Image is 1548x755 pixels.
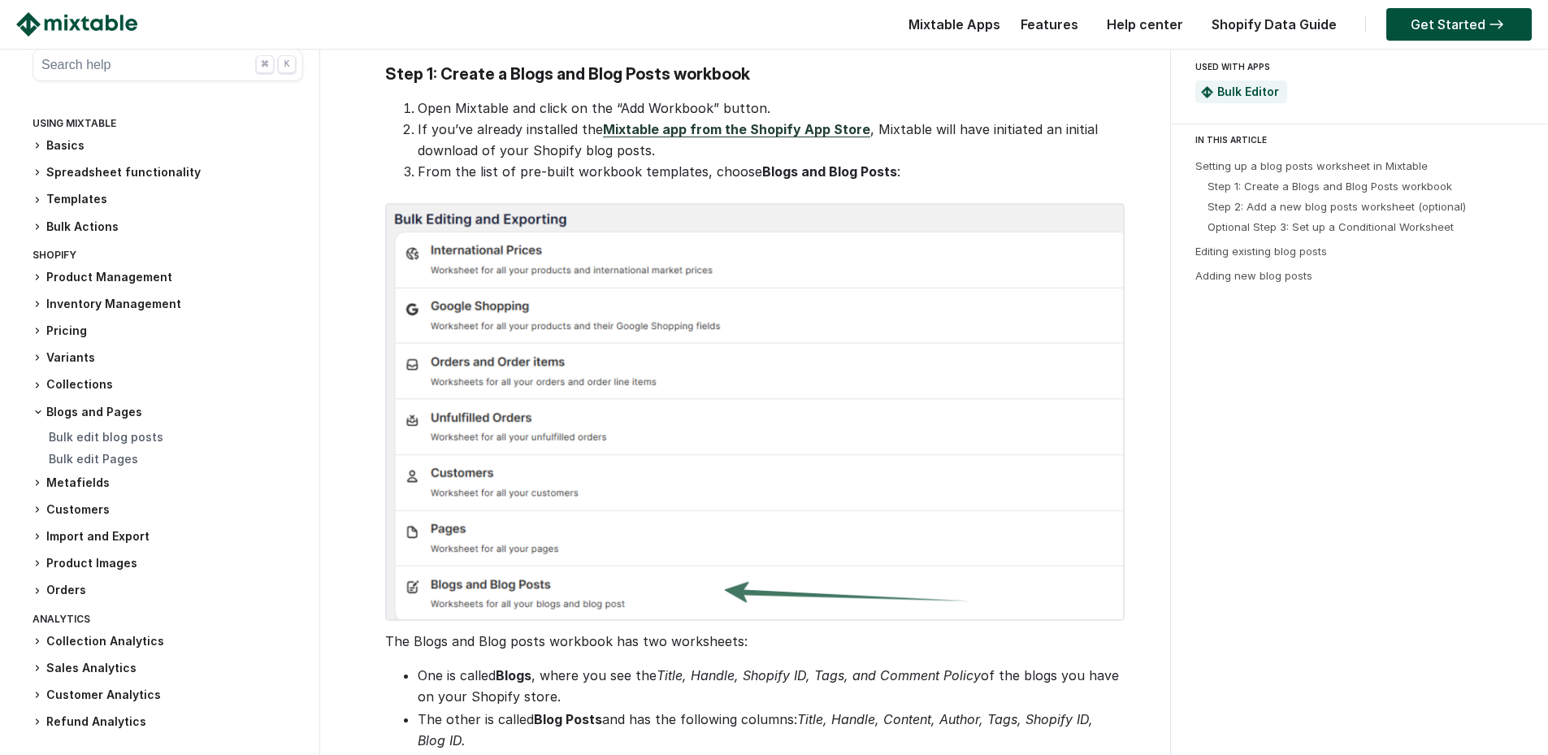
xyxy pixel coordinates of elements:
[49,430,163,444] a: Bulk edit blog posts
[1203,16,1345,33] a: Shopify Data Guide
[33,164,303,181] h3: Spreadsheet functionality
[1195,159,1428,172] a: Setting up a blog posts worksheet in Mixtable
[1217,85,1279,98] a: Bulk Editor
[33,49,303,81] button: Search help ⌘ K
[1012,16,1086,33] a: Features
[33,245,303,269] div: Shopify
[33,137,303,154] h3: Basics
[33,296,303,313] h3: Inventory Management
[657,667,981,683] em: Title, Handle, Shopify ID, Tags, and Comment Policy
[1195,57,1517,76] div: USED WITH APPS
[33,555,303,572] h3: Product Images
[33,528,303,545] h3: Import and Export
[1195,269,1312,282] a: Adding new blog posts
[33,404,303,420] h3: Blogs and Pages
[33,349,303,367] h3: Variants
[496,667,531,683] strong: Blogs
[33,269,303,286] h3: Product Management
[1208,200,1466,213] a: Step 2: Add a new blog posts worksheet (optional)
[418,709,1121,751] li: The other is called and has the following columns:
[762,163,897,180] strong: Blogs and Blog Posts
[1208,220,1454,233] a: Optional Step 3: Set up a Conditional Worksheet
[418,98,1121,119] li: Open Mixtable and click on the “Add Workbook” button.
[33,714,303,731] h3: Refund Analytics
[900,12,1000,45] div: Mixtable Apps
[385,631,1121,652] p: The Blogs and Blog posts workbook has two worksheets:
[1386,8,1532,41] a: Get Started
[33,501,303,519] h3: Customers
[33,633,303,650] h3: Collection Analytics
[256,55,274,73] div: ⌘
[33,582,303,599] h3: Orders
[49,452,138,466] a: Bulk edit Pages
[33,660,303,677] h3: Sales Analytics
[418,161,1121,182] li: From the list of pre-built workbook templates, choose :
[418,665,1121,707] li: One is called , where you see the of the blogs you have on your Shopify store.
[385,203,1125,620] img: Shopify blog posts in a spreadsheet
[1195,132,1533,147] div: IN THIS ARTICLE
[33,376,303,393] h3: Collections
[418,119,1121,161] li: If you’ve already installed the , Mixtable will have initiated an initial download of your Shopif...
[1485,20,1507,29] img: arrow-right.svg
[33,191,303,208] h3: Templates
[33,114,303,137] div: Using Mixtable
[1201,86,1213,98] img: Mixtable Spreadsheet Bulk Editor App
[16,12,137,37] img: Mixtable logo
[1195,245,1327,258] a: Editing existing blog posts
[278,55,296,73] div: K
[33,475,303,492] h3: Metafields
[385,64,1121,85] h3: Step 1: Create a Blogs and Blog Posts workbook
[33,219,303,236] h3: Bulk Actions
[33,610,303,633] div: Analytics
[534,711,602,727] strong: Blog Posts
[418,711,1093,748] em: Title, Handle, Content, Author, Tags, Shopify ID, Blog ID.
[1208,180,1452,193] a: Step 1: Create a Blogs and Blog Posts workbook
[33,687,303,704] h3: Customer Analytics
[33,323,303,340] h3: Pricing
[603,121,870,137] a: Mixtable app from the Shopify App Store
[1099,16,1191,33] a: Help center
